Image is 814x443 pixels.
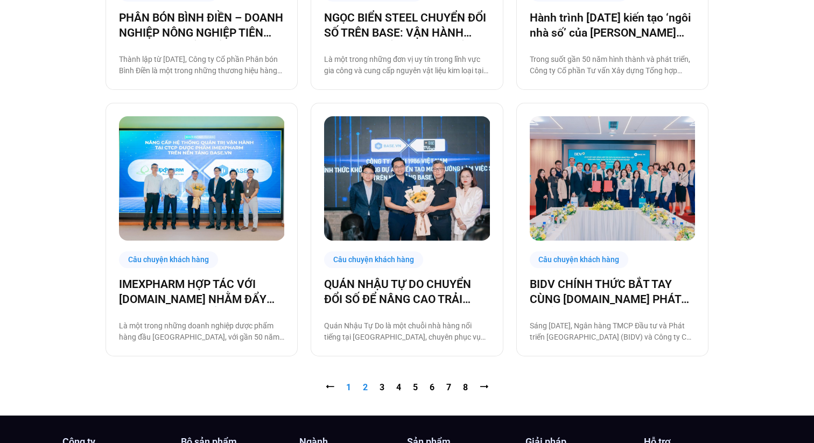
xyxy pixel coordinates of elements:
[119,277,284,307] a: IMEXPHARM HỢP TÁC VỚI [DOMAIN_NAME] NHẰM ĐẨY MẠNH CHUYỂN ĐỔI SỐ CHO VẬN HÀNH THÔNG MINH
[413,382,418,392] a: 5
[106,381,708,394] nav: Pagination
[380,382,384,392] a: 3
[530,320,695,343] p: Sáng [DATE], Ngân hàng TMCP Đầu tư và Phát triển [GEOGRAPHIC_DATA] (BIDV) và Công ty Cổ phần Base...
[324,277,489,307] a: QUÁN NHẬU TỰ DO CHUYỂN ĐỔI SỐ ĐỂ NÂNG CAO TRẢI NGHIỆM CHO 1000 NHÂN SỰ
[324,10,489,40] a: NGỌC BIỂN STEEL CHUYỂN ĐỔI SỐ TRÊN BASE: VẬN HÀNH TINH GỌN ĐỂ VƯƠN RA BIỂN LỚN
[326,382,334,392] a: ⭠
[530,54,695,76] p: Trong suốt gần 50 năm hình thành và phát triển, Công ty Cổ phần Tư vấn Xây dựng Tổng hợp (Nagecco...
[119,251,218,268] div: Câu chuyện khách hàng
[396,382,401,392] a: 4
[446,382,451,392] a: 7
[463,382,468,392] a: 8
[480,382,488,392] a: ⭢
[324,320,489,343] p: Quán Nhậu Tự Do là một chuỗi nhà hàng nổi tiếng tại [GEOGRAPHIC_DATA], chuyên phục vụ các món nhậ...
[324,54,489,76] p: Là một trong những đơn vị uy tín trong lĩnh vực gia công và cung cấp nguyên vật liệu kim loại tại...
[430,382,434,392] a: 6
[119,320,284,343] p: Là một trong những doanh nghiệp dược phẩm hàng đầu [GEOGRAPHIC_DATA], với gần 50 năm phát triển b...
[119,54,284,76] p: Thành lập từ [DATE], Công ty Cổ phần Phân bón Bình Điền là một trong những thương hiệu hàng đầu c...
[530,277,695,307] a: BIDV CHÍNH THỨC BẮT TAY CÙNG [DOMAIN_NAME] PHÁT TRIỂN GIẢI PHÁP TÀI CHÍNH SỐ TOÀN DIỆN CHO DOANH ...
[119,10,284,40] a: PHÂN BÓN BÌNH ĐIỀN – DOANH NGHIỆP NÔNG NGHIỆP TIÊN PHONG CHUYỂN ĐỔI SỐ
[363,382,368,392] span: 2
[530,251,629,268] div: Câu chuyện khách hàng
[530,10,695,40] a: Hành trình [DATE] kiến tạo ‘ngôi nhà số’ của [PERSON_NAME] cùng [DOMAIN_NAME]: Tiết kiệm 80% thời...
[346,382,351,392] a: 1
[324,251,423,268] div: Câu chuyện khách hàng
